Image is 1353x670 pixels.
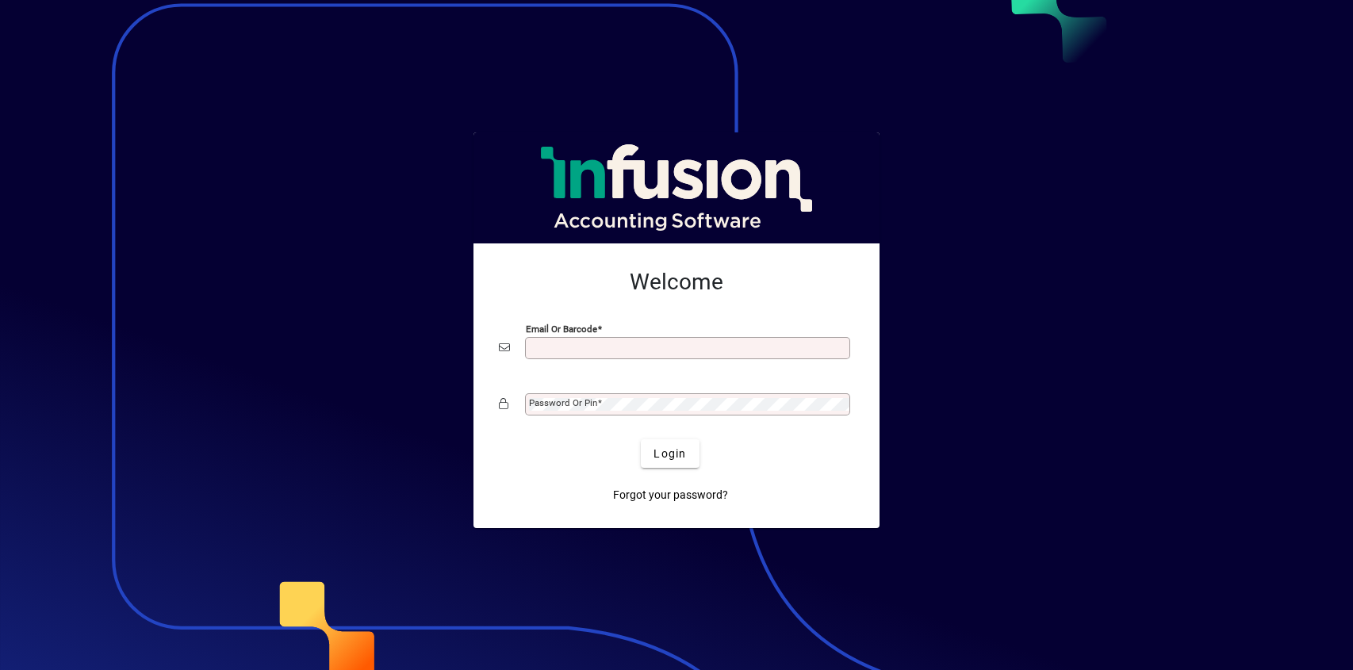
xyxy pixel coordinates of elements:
h2: Welcome [499,269,854,296]
a: Forgot your password? [607,480,734,509]
mat-label: Password or Pin [529,397,597,408]
button: Login [641,439,699,468]
mat-label: Email or Barcode [526,324,597,335]
span: Forgot your password? [613,487,728,503]
span: Login [654,446,686,462]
